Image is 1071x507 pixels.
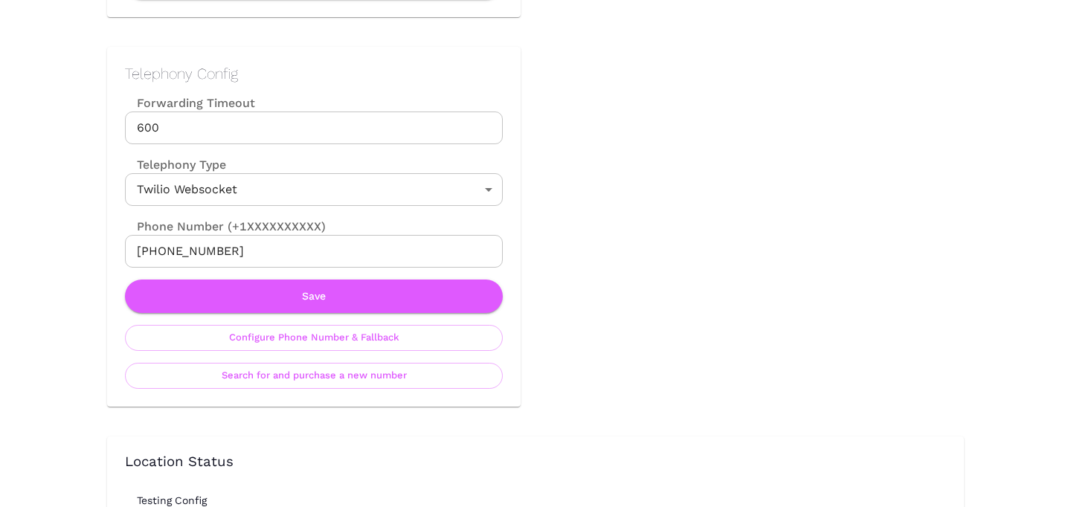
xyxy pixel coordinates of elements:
[125,173,503,206] div: Twilio Websocket
[137,494,958,506] h6: Testing Config
[125,156,226,173] label: Telephony Type
[125,325,503,351] button: Configure Phone Number & Fallback
[125,218,503,235] label: Phone Number (+1XXXXXXXXXX)
[125,94,503,112] label: Forwarding Timeout
[125,454,946,471] h3: Location Status
[125,65,503,83] h2: Telephony Config
[125,280,503,313] button: Save
[125,363,503,389] button: Search for and purchase a new number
